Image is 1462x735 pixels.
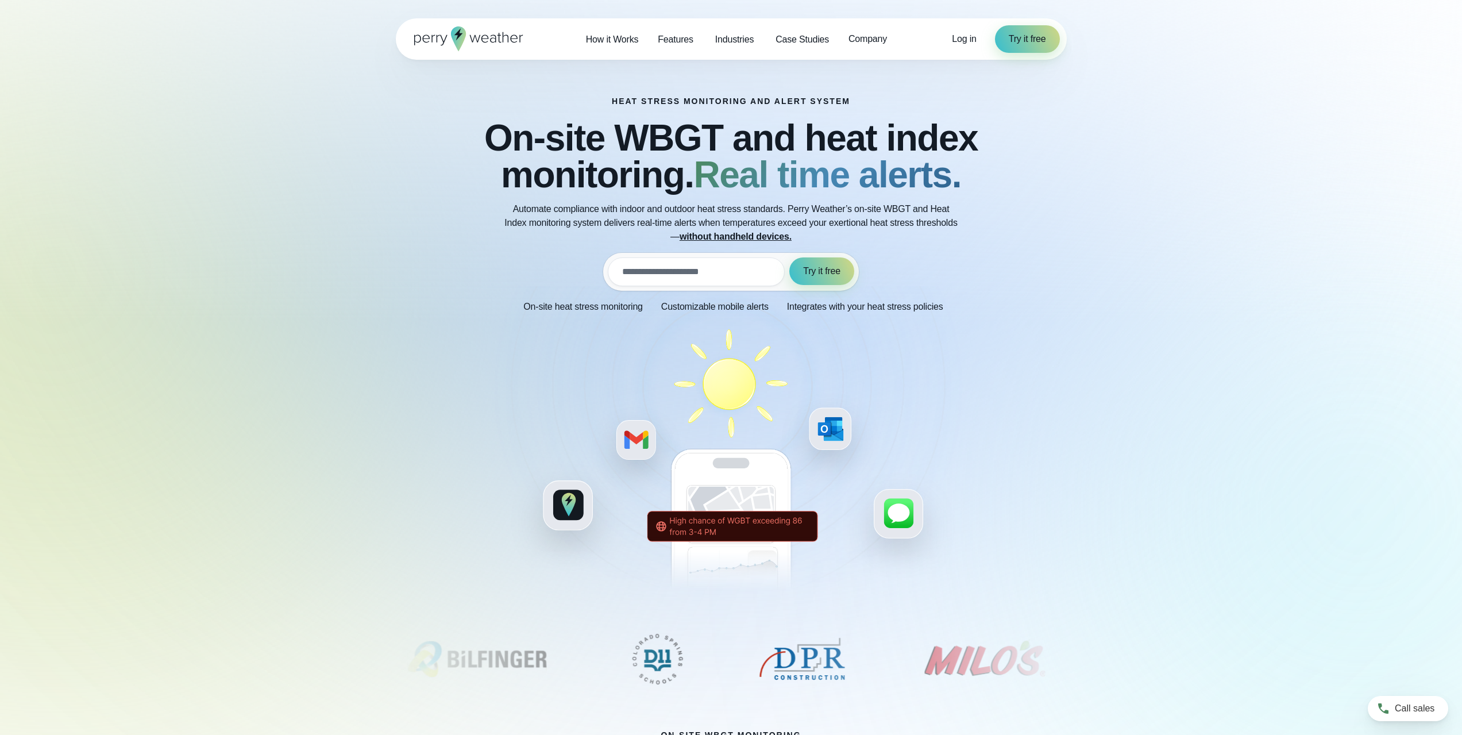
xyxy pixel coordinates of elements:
[1009,32,1046,46] span: Try it free
[789,257,854,285] button: Try it free
[952,32,976,46] a: Log in
[848,32,887,46] span: Company
[658,33,693,47] span: Features
[661,300,769,314] p: Customizable mobile alerts
[1368,696,1448,721] a: Call sales
[680,232,792,241] strong: without handheld devices.
[395,630,558,688] img: Bilfinger.svg
[776,33,829,47] span: Case Studies
[756,630,848,688] div: 3 of 7
[1395,702,1434,715] span: Call sales
[803,264,840,278] span: Try it free
[453,120,1009,193] h2: On-site WBGT and heat index monitoring.
[694,154,961,195] strong: Real time alerts.
[903,630,1066,688] img: Milos.svg
[576,28,649,51] a: How it Works
[787,300,943,314] p: Integrates with your heat stress policies
[715,33,754,47] span: Industries
[995,25,1060,53] a: Try it free
[396,630,1067,694] div: slideshow
[395,630,558,688] div: 1 of 7
[903,630,1066,688] div: 4 of 7
[523,300,642,314] p: On-site heat stress monitoring
[614,630,701,688] div: 2 of 7
[586,33,639,47] span: How it Works
[612,97,850,106] h1: Heat Stress Monitoring and Alert System
[756,630,848,688] img: DPR-Construction.svg
[614,630,701,688] img: Colorado-Springs-School-District.svg
[952,34,976,44] span: Log in
[502,202,961,244] p: Automate compliance with indoor and outdoor heat stress standards. Perry Weather’s on-site WBGT a...
[766,28,839,51] a: Case Studies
